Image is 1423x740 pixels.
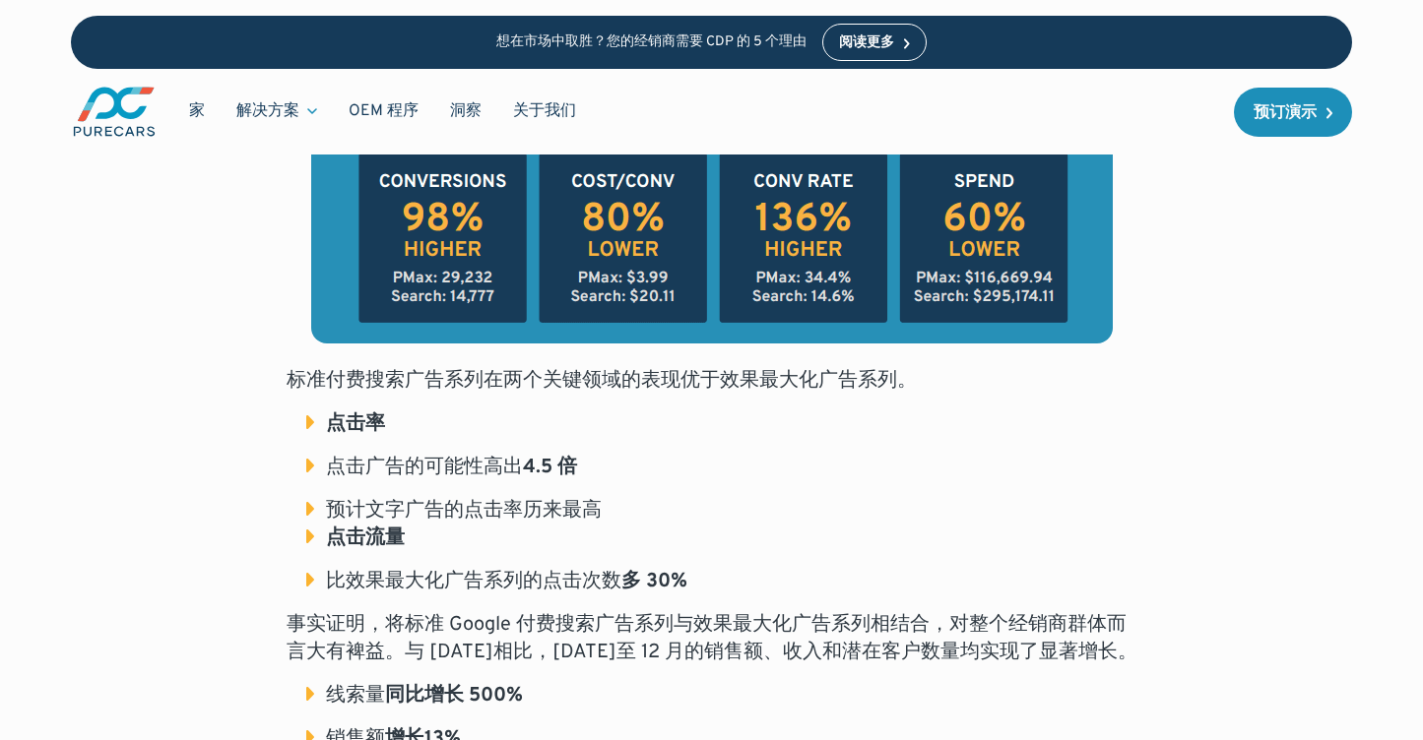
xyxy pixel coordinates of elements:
font: 阅读更多 [839,34,894,51]
font: 洞察 [450,101,482,121]
font: 点击广告的可能性高出 [326,455,523,480]
a: 家 [173,92,221,130]
font: 点击流量 [326,525,405,551]
a: 关于我们 [497,92,592,130]
font: 线索量 [326,683,385,709]
font: OEM 程序 [349,101,419,121]
a: 主要的 [71,85,158,139]
font: 多 30% [621,569,687,594]
img: 案例研究：Google Performance Max 广告系列助力 PURECARS 经销商实现预期效果 [311,81,1113,343]
font: 同比增长 500% [385,683,523,709]
font: 解决方案 [236,101,299,121]
font: 4.5 倍 [523,455,577,480]
a: 洞察 [434,92,497,130]
div: 解决方案 [221,92,333,130]
a: OEM 程序 [333,92,434,130]
a: 预订演示 [1234,88,1352,137]
font: 事实证明，将标准 Google 付费搜索广告系列与效果最大化广告系列相结合，对整个经销商群体而言大有裨益。与 [DATE]相比，[DATE]至 12 月的销售额、收入和潜在客户数量均实现了显著增长。 [287,612,1137,665]
font: 想在市场中取胜？您的经销商需要 CDP 的 5 个理由 [496,33,807,50]
a: 阅读更多 [822,24,927,61]
font: 点击率 [326,411,385,437]
font: 标准付费搜索广告系列在两个关键领域的表现优于效果最大化广告系列。 [287,368,917,394]
font: 家 [189,101,205,121]
font: 预计文字广告的点击率历来最高 [326,498,602,524]
font: 比效果最大化广告系列的点击次数 [326,569,621,594]
font: 预订演示 [1254,103,1317,123]
img: Purecars 标志 [71,85,158,139]
font: 关于我们 [513,101,576,121]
